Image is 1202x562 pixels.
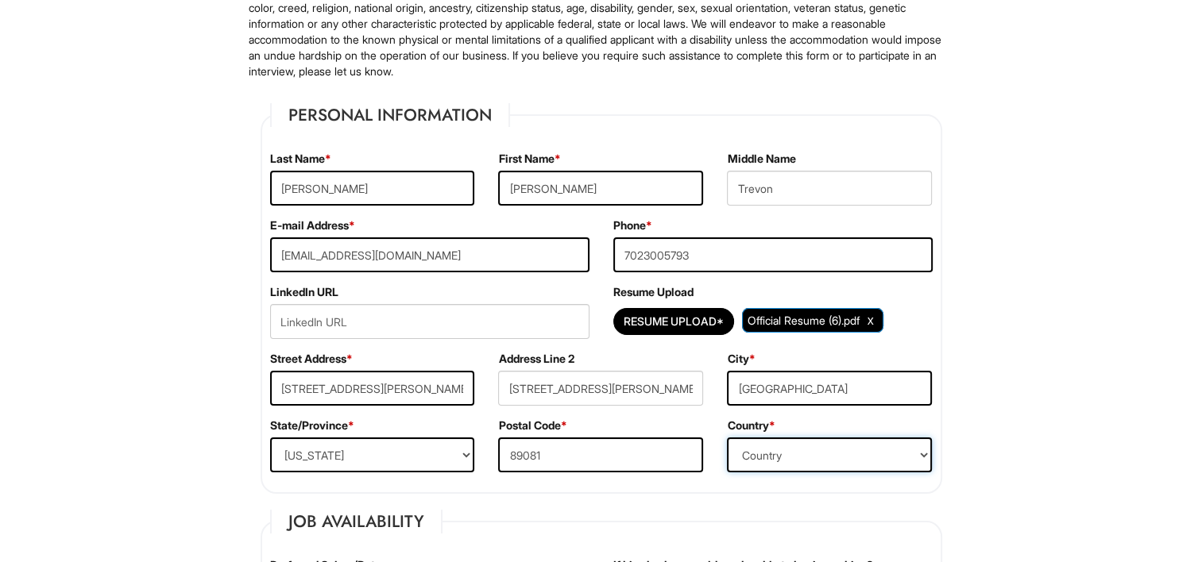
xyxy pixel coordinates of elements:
[498,371,703,406] input: Apt., Suite, Box, etc.
[270,171,475,206] input: Last Name
[727,437,932,472] select: Country
[864,310,878,331] a: Clear Uploaded File
[498,151,560,167] label: First Name
[498,171,703,206] input: First Name
[498,351,574,367] label: Address Line 2
[613,284,694,300] label: Resume Upload
[270,351,353,367] label: Street Address
[270,217,355,233] label: E-mail Address
[748,314,860,327] span: Official Resume (6).pdf
[270,304,589,339] input: LinkedIn URL
[727,171,932,206] input: Middle Name
[727,371,932,406] input: City
[270,103,510,127] legend: Personal Information
[270,284,338,300] label: LinkedIn URL
[613,217,652,233] label: Phone
[270,151,331,167] label: Last Name
[727,418,775,433] label: Country
[613,237,933,272] input: Phone
[270,418,354,433] label: State/Province
[270,510,443,533] legend: Job Availability
[727,151,795,167] label: Middle Name
[270,437,475,472] select: State/Province
[498,437,703,472] input: Postal Code
[727,351,755,367] label: City
[270,371,475,406] input: Street Address
[613,308,734,335] button: Resume Upload*Resume Upload*
[498,418,566,433] label: Postal Code
[270,237,589,272] input: E-mail Address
